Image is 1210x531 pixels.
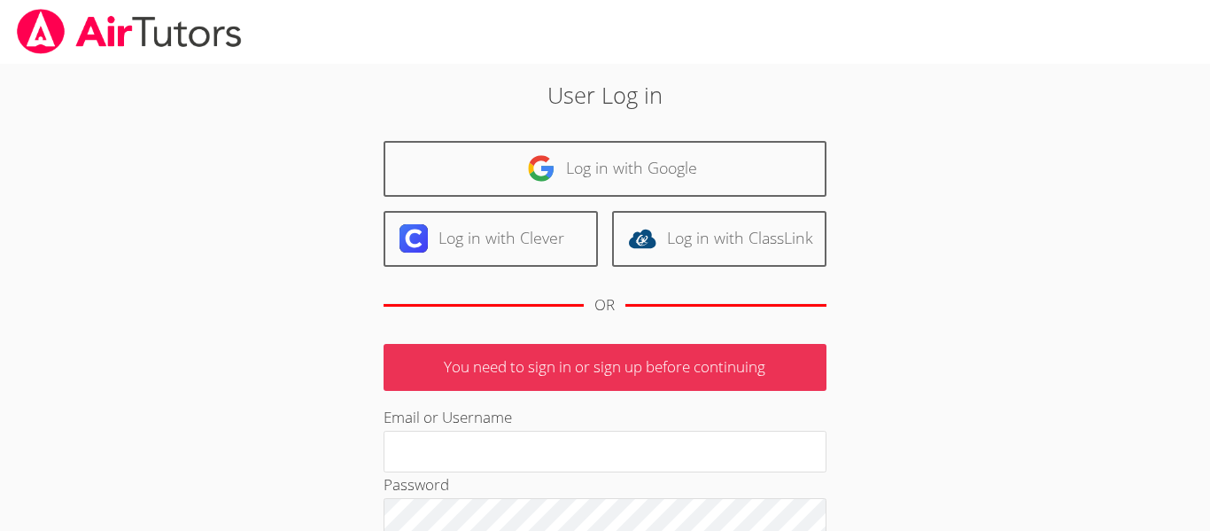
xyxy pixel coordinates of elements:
div: OR [594,293,615,318]
img: airtutors_banner-c4298cdbf04f3fff15de1276eac7730deb9818008684d7c2e4769d2f7ddbe033.png [15,9,244,54]
a: Log in with ClassLink [612,211,826,267]
label: Email or Username [384,407,512,427]
label: Password [384,474,449,495]
img: clever-logo-6eab21bc6e7a338710f1a6ff85c0baf02591cd810cc4098c63d3a4b26e2feb20.svg [399,224,428,253]
p: You need to sign in or sign up before continuing [384,344,826,391]
a: Log in with Clever [384,211,598,267]
img: classlink-logo-d6bb404cc1216ec64c9a2012d9dc4662098be43eaf13dc465df04b49fa7ab582.svg [628,224,656,253]
img: google-logo-50288ca7cdecda66e5e0955fdab243c47b7ad437acaf1139b6f446037453330a.svg [527,154,555,183]
a: Log in with Google [384,141,826,197]
h2: User Log in [278,78,932,112]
